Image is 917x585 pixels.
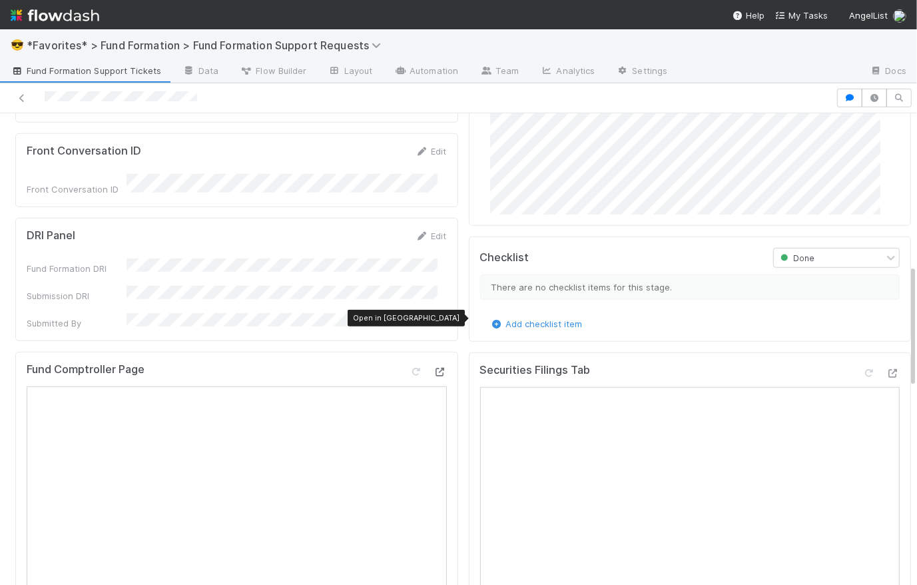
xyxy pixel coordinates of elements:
[778,253,814,263] span: Done
[416,146,447,157] a: Edit
[775,9,828,22] a: My Tasks
[775,10,828,21] span: My Tasks
[893,9,906,23] img: avatar_b467e446-68e1-4310-82a7-76c532dc3f4b.png
[229,61,317,83] a: Flow Builder
[240,64,306,77] span: Flow Builder
[11,4,99,27] img: logo-inverted-e16ddd16eac7371096b0.svg
[27,363,145,376] h5: Fund Comptroller Page
[490,318,583,329] a: Add checklist item
[480,364,591,377] h5: Securities Filings Tab
[480,275,900,300] div: There are no checklist items for this stage.
[11,39,24,51] span: 😎
[27,145,141,158] h5: Front Conversation ID
[27,289,127,302] div: Submission DRI
[530,61,606,83] a: Analytics
[27,39,388,52] span: *Favorites* > Fund Formation > Fund Formation Support Requests
[11,64,161,77] span: Fund Formation Support Tickets
[849,10,888,21] span: AngelList
[469,61,529,83] a: Team
[318,61,384,83] a: Layout
[859,61,917,83] a: Docs
[383,61,469,83] a: Automation
[27,316,127,330] div: Submitted By
[27,229,75,243] h5: DRI Panel
[416,231,447,241] a: Edit
[172,61,229,83] a: Data
[27,183,127,196] div: Front Conversation ID
[480,251,529,265] h5: Checklist
[733,9,764,22] div: Help
[27,262,127,275] div: Fund Formation DRI
[606,61,679,83] a: Settings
